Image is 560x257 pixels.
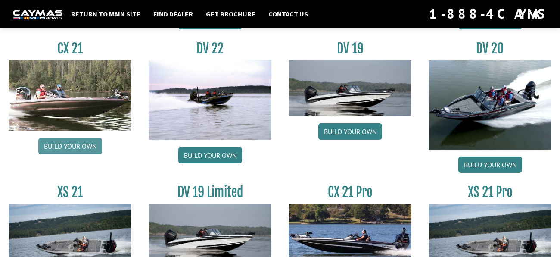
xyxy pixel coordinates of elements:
a: Build your own [458,157,522,173]
a: Build your own [318,123,382,140]
a: Build your own [178,147,242,163]
h3: CX 21 Pro [289,184,411,200]
h3: XS 21 [9,184,131,200]
h3: DV 19 Limited [149,184,271,200]
img: CX21_thumb.jpg [9,60,131,131]
h3: DV 20 [429,41,551,56]
a: Return to main site [67,8,145,19]
a: Find Dealer [149,8,197,19]
a: Build your own [38,138,102,154]
img: DV22_original_motor_cropped_for_caymas_connect.jpg [149,60,271,140]
div: 1-888-4CAYMAS [429,4,547,23]
img: DV_20_from_website_for_caymas_connect.png [429,60,551,150]
h3: DV 19 [289,41,411,56]
a: Contact Us [264,8,312,19]
img: white-logo-c9c8dbefe5ff5ceceb0f0178aa75bf4bb51f6bca0971e226c86eb53dfe498488.png [13,10,62,19]
a: Get Brochure [202,8,260,19]
h3: XS 21 Pro [429,184,551,200]
h3: DV 22 [149,41,271,56]
img: dv-19-ban_from_website_for_caymas_connect.png [289,60,411,116]
h3: CX 21 [9,41,131,56]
